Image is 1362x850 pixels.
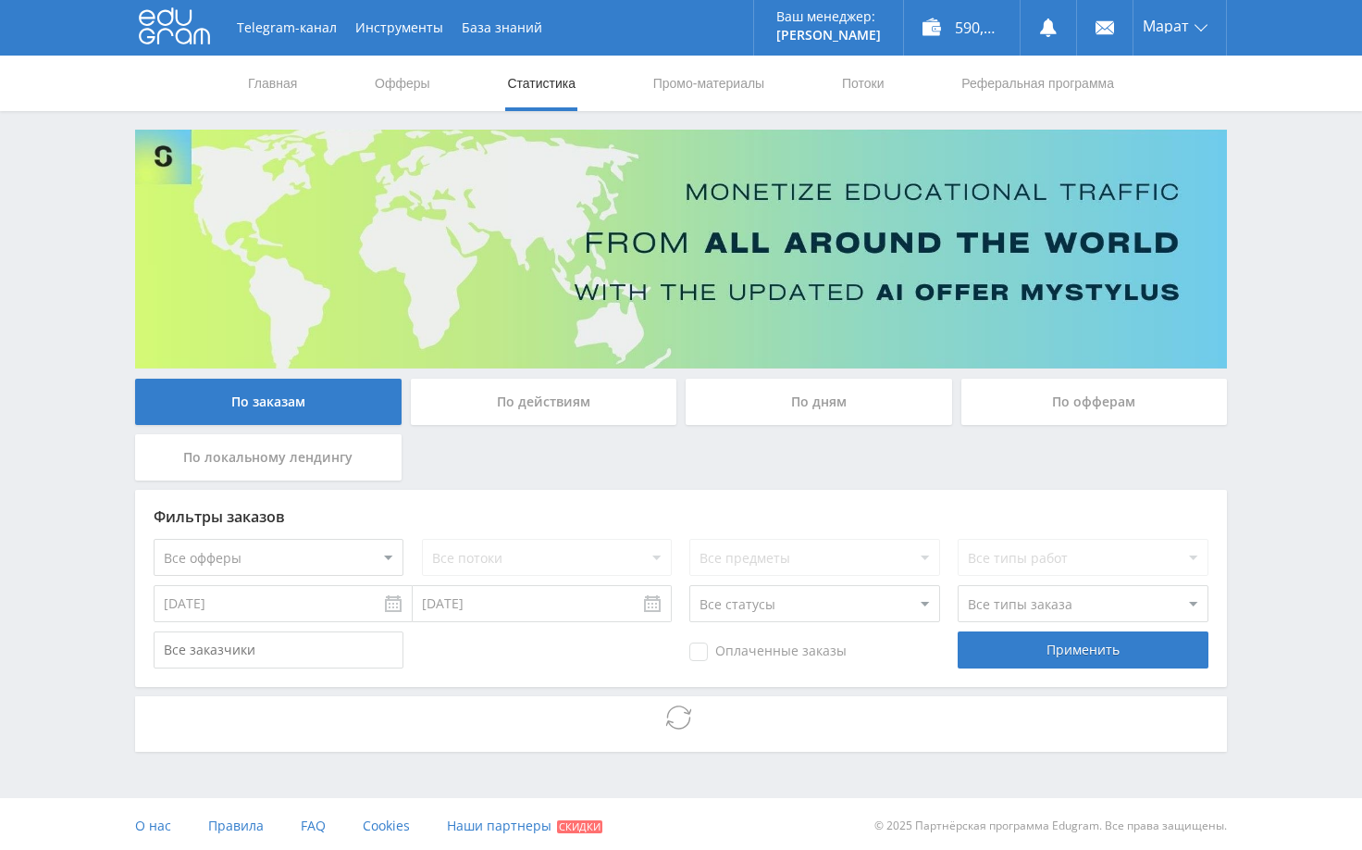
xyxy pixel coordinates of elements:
[301,817,326,834] span: FAQ
[208,817,264,834] span: Правила
[363,817,410,834] span: Cookies
[505,56,577,111] a: Статистика
[776,28,881,43] p: [PERSON_NAME]
[960,56,1116,111] a: Реферальная программа
[958,631,1207,669] div: Применить
[776,9,881,24] p: Ваш менеджер:
[154,508,1208,525] div: Фильтры заказов
[135,130,1227,369] img: Banner
[135,434,402,481] div: По локальному лендингу
[135,379,402,425] div: По заказам
[961,379,1228,425] div: По офферам
[689,643,847,661] span: Оплаченные заказы
[651,56,766,111] a: Промо-материалы
[135,817,171,834] span: О нас
[373,56,432,111] a: Офферы
[154,631,403,669] input: Все заказчики
[246,56,299,111] a: Главная
[840,56,886,111] a: Потоки
[447,817,551,834] span: Наши партнеры
[557,820,602,833] span: Скидки
[411,379,677,425] div: По действиям
[686,379,952,425] div: По дням
[1143,19,1189,33] span: Марат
